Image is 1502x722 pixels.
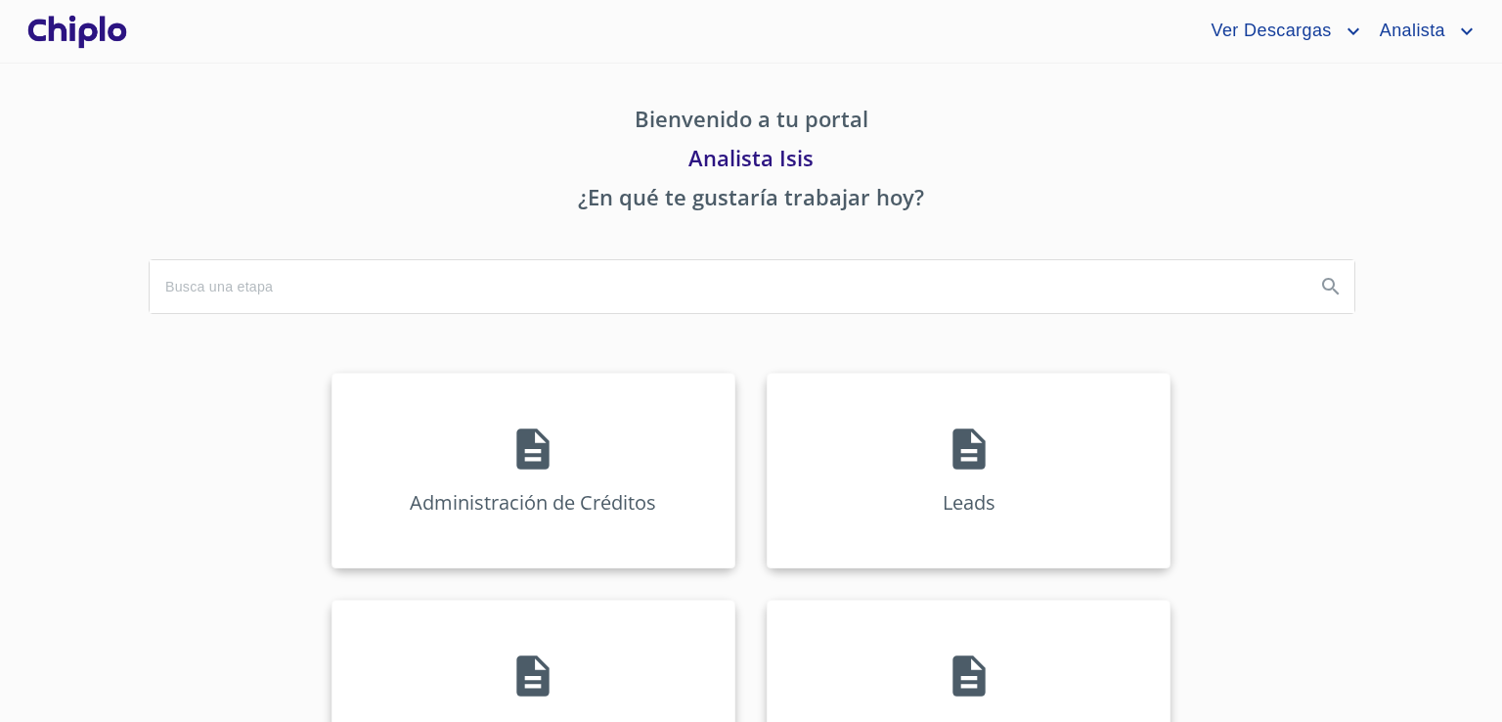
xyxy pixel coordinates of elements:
p: Administración de Créditos [410,489,656,516]
button: Search [1307,263,1354,310]
span: Ver Descargas [1196,16,1341,47]
button: account of current user [1365,16,1479,47]
p: ¿En qué te gustaría trabajar hoy? [149,181,1353,220]
span: Analista [1365,16,1455,47]
p: Analista Isis [149,142,1353,181]
p: Leads [943,489,995,516]
input: search [150,260,1300,313]
button: account of current user [1196,16,1364,47]
p: Bienvenido a tu portal [149,103,1353,142]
